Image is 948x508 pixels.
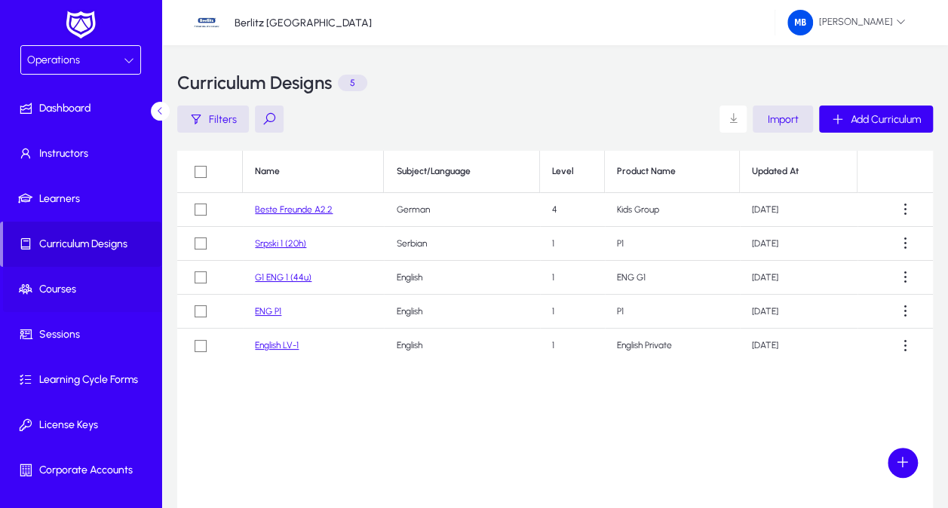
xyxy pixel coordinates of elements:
a: Instructors [3,131,164,176]
td: English [384,261,539,295]
span: Learning Cycle Forms [3,372,164,387]
td: [DATE] [740,193,858,227]
p: 5 [338,75,367,91]
img: white-logo.png [62,9,100,41]
td: ENG G1 [605,261,740,295]
div: Updated At [752,166,799,177]
a: License Keys [3,402,164,448]
td: P1 [605,227,740,261]
button: [PERSON_NAME] [775,9,918,36]
td: 1 [540,329,605,363]
span: Instructors [3,146,164,161]
td: 4 [540,193,605,227]
a: Learning Cycle Forms [3,357,164,402]
span: Learners [3,191,164,207]
td: 1 [540,295,605,329]
span: Dashboard [3,101,164,116]
p: Berlitz [GEOGRAPHIC_DATA] [235,17,372,29]
a: Dashboard [3,86,164,131]
td: [DATE] [740,261,858,295]
td: 1 [540,227,605,261]
span: Add Curriculum [851,113,921,126]
span: License Keys [3,418,164,433]
div: Name [255,166,371,177]
div: Subject/Language [396,166,526,177]
a: Learners [3,176,164,222]
a: Courses [3,267,164,312]
span: Courses [3,282,164,297]
td: [DATE] [740,295,858,329]
span: [PERSON_NAME] [787,10,906,35]
a: Beste Freunde A2.2 [255,204,333,215]
a: G1 ENG 1 (44u) [255,272,311,283]
div: Name [255,166,280,177]
span: Sessions [3,327,164,342]
div: Subject/Language [396,166,470,177]
a: Corporate Accounts [3,448,164,493]
td: Kids Group [605,193,740,227]
td: [DATE] [740,329,858,363]
a: Sessions [3,312,164,357]
td: English [384,329,539,363]
span: Operations [27,54,80,66]
td: English [384,295,539,329]
td: English Private [605,329,740,363]
td: German [384,193,539,227]
div: Updated At [752,166,845,177]
td: Serbian [384,227,539,261]
button: Add Curriculum [819,106,933,133]
a: ENG P1 [255,306,281,317]
span: Import [768,113,799,126]
td: 1 [540,261,605,295]
span: Filters [209,113,237,126]
div: Product Name [617,166,676,177]
th: Level [540,151,605,193]
span: Curriculum Designs [3,237,161,252]
button: Import [753,106,813,133]
img: 34.jpg [192,8,221,37]
span: Corporate Accounts [3,463,164,478]
td: [DATE] [740,227,858,261]
button: Filters [177,106,249,133]
a: Srpski 1 (20h) [255,238,306,249]
h3: Curriculum Designs [177,74,332,92]
img: 225.png [787,10,813,35]
div: Product Name [617,166,727,177]
td: P1 [605,295,740,329]
a: English LV-1 [255,340,299,350]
